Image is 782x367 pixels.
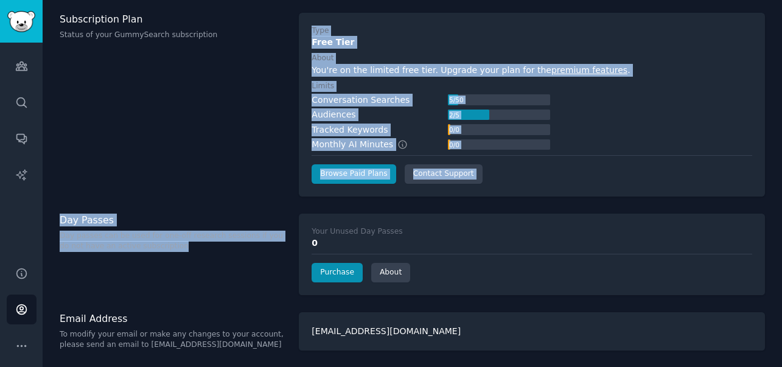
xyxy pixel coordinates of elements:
[312,226,402,237] div: Your Unused Day Passes
[7,11,35,32] img: GummySearch logo
[312,26,329,37] div: Type
[60,329,286,351] p: To modify your email or make any changes to your account, please send an email to [EMAIL_ADDRESS]...
[60,312,286,325] h3: Email Address
[448,110,460,121] div: 2 / 5
[312,94,410,107] div: Conversation Searches
[312,237,752,250] div: 0
[60,214,286,226] h3: Day Passes
[312,108,355,121] div: Audiences
[448,139,460,150] div: 0 / 0
[312,124,388,136] div: Tracked Keywords
[312,36,752,49] div: Free Tier
[371,263,410,282] a: About
[448,124,460,135] div: 0 / 0
[312,138,421,151] div: Monthly AI Minutes
[551,65,627,75] a: premium features
[299,312,765,351] div: [EMAIL_ADDRESS][DOMAIN_NAME]
[60,30,286,41] p: Status of your GummySearch subscription
[312,164,396,184] a: Browse Paid Plans
[312,53,333,64] div: About
[405,164,483,184] a: Contact Support
[312,81,334,92] div: Limits
[60,231,286,252] p: Day passes can be used for one-off research sessions if you do not have an active subscription
[60,13,286,26] h3: Subscription Plan
[312,263,363,282] a: Purchase
[448,94,464,105] div: 5 / 50
[312,64,752,77] div: You're on the limited free tier. Upgrade your plan for the .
